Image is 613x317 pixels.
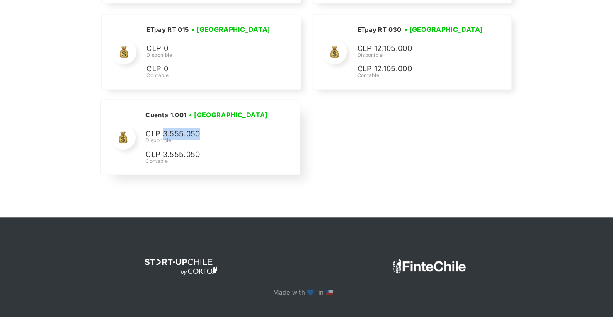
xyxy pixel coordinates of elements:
[189,110,268,120] h3: • [GEOGRAPHIC_DATA]
[146,72,273,79] div: Contable
[145,128,270,140] p: CLP 3.555.050
[273,288,340,297] p: Made with 💙 in 🇨🇱
[145,157,270,165] div: Contable
[191,24,270,34] h3: • [GEOGRAPHIC_DATA]
[146,43,271,55] p: CLP 0
[145,137,270,144] div: Disponible
[146,51,273,59] div: Disponible
[357,51,485,59] div: Disponible
[145,111,186,119] h2: Cuenta 1.001
[146,26,189,34] h2: ETpay RT 015
[404,24,483,34] h3: • [GEOGRAPHIC_DATA]
[357,72,485,79] div: Contable
[357,63,481,75] p: CLP 12.105.000
[357,43,481,55] p: CLP 12.105.000
[357,26,401,34] h2: ETpay RT 030
[145,148,270,160] p: CLP 3.555.050
[146,63,271,75] p: CLP 0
